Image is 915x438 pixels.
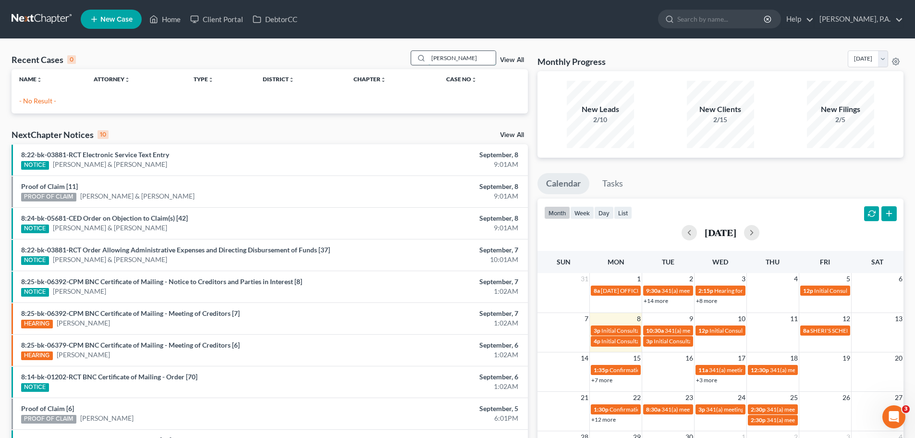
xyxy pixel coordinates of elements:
[21,150,169,159] a: 8:22-bk-03881-RCT Electronic Service Text Entry
[632,392,642,403] span: 22
[767,416,859,424] span: 341(a) meeting for [PERSON_NAME]
[902,405,910,413] span: 3
[810,327,902,334] span: SHERI'S SCHEDULE: OOO - ALL DAY
[661,287,754,294] span: 341(a) meeting for [PERSON_NAME]
[359,255,518,264] div: 10:01AM
[194,75,214,83] a: Typeunfold_more
[594,406,609,413] span: 1:30p
[446,75,477,83] a: Case Nounfold_more
[677,10,765,28] input: Search by name...
[359,318,518,328] div: 1:02AM
[428,51,496,65] input: Search by name...
[688,313,694,325] span: 9
[53,255,167,264] a: [PERSON_NAME] & [PERSON_NAME]
[789,352,799,364] span: 18
[789,392,799,403] span: 25
[37,77,42,83] i: unfold_more
[842,392,851,403] span: 26
[380,77,386,83] i: unfold_more
[882,405,905,428] iframe: Intercom live chat
[820,258,830,266] span: Fri
[537,173,589,194] a: Calendar
[21,383,49,392] div: NOTICE
[359,287,518,296] div: 1:02AM
[21,415,76,424] div: PROOF OF CLAIM
[654,338,702,345] span: Initial Consultation
[687,104,754,115] div: New Clients
[359,223,518,233] div: 9:01AM
[21,288,49,297] div: NOTICE
[567,115,634,125] div: 2/10
[21,373,197,381] a: 8:14-bk-01202-RCT BNC Certificate of Mailing - Order [70]
[21,193,76,201] div: PROOF OF CLAIM
[359,160,518,169] div: 9:01AM
[814,287,862,294] span: Initial Consultation
[665,327,757,334] span: 341(a) meeting for [PERSON_NAME]
[500,57,524,63] a: View All
[815,11,903,28] a: [PERSON_NAME], P.A.
[53,160,167,169] a: [PERSON_NAME] & [PERSON_NAME]
[807,115,874,125] div: 2/5
[807,104,874,115] div: New Filings
[359,413,518,423] div: 6:01PM
[359,191,518,201] div: 9:01AM
[21,277,302,286] a: 8:25-bk-06392-CPM BNC Certificate of Mailing - Notice to Creditors and Parties in Interest [8]
[781,11,814,28] a: Help
[53,287,106,296] a: [PERSON_NAME]
[145,11,185,28] a: Home
[766,258,780,266] span: Thu
[124,77,130,83] i: unfold_more
[741,273,746,285] span: 3
[359,182,518,191] div: September, 8
[684,352,694,364] span: 16
[94,75,130,83] a: Attorneyunfold_more
[698,406,705,413] span: 3p
[594,206,614,219] button: day
[871,258,883,266] span: Sat
[185,11,248,28] a: Client Portal
[21,182,78,190] a: Proof of Claim [11]
[471,77,477,83] i: unfold_more
[557,258,571,266] span: Sun
[894,392,903,403] span: 27
[714,287,840,294] span: Hearing for [PERSON_NAME] & [PERSON_NAME]
[248,11,302,28] a: DebtorCC
[580,392,589,403] span: 21
[354,75,386,83] a: Chapterunfold_more
[537,56,606,67] h3: Monthly Progress
[67,55,76,64] div: 0
[359,372,518,382] div: September, 6
[19,96,520,106] p: - No Result -
[696,376,717,384] a: +3 more
[610,406,719,413] span: Confirmation hearing for [PERSON_NAME]
[359,382,518,391] div: 1:02AM
[636,273,642,285] span: 1
[898,273,903,285] span: 6
[21,320,53,328] div: HEARING
[21,246,330,254] a: 8:22-bk-03881-RCT Order Allowing Administrative Expenses and Directing Disbursement of Funds [37]
[80,413,134,423] a: [PERSON_NAME]
[751,366,769,374] span: 12:30p
[751,406,766,413] span: 2:30p
[21,341,240,349] a: 8:25-bk-06379-CPM BNC Certificate of Mailing - Meeting of Creditors [6]
[632,352,642,364] span: 15
[646,327,664,334] span: 10:30a
[601,327,649,334] span: Initial Consultation
[12,54,76,65] div: Recent Cases
[359,309,518,318] div: September, 7
[608,258,624,266] span: Mon
[580,273,589,285] span: 31
[737,313,746,325] span: 10
[770,366,863,374] span: 341(a) meeting for [PERSON_NAME]
[789,313,799,325] span: 11
[594,338,600,345] span: 4p
[698,327,708,334] span: 12p
[894,313,903,325] span: 13
[845,273,851,285] span: 5
[894,352,903,364] span: 20
[570,206,594,219] button: week
[53,223,167,233] a: [PERSON_NAME] & [PERSON_NAME]
[359,404,518,413] div: September, 5
[706,406,799,413] span: 341(a) meeting for [PERSON_NAME]
[688,273,694,285] span: 2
